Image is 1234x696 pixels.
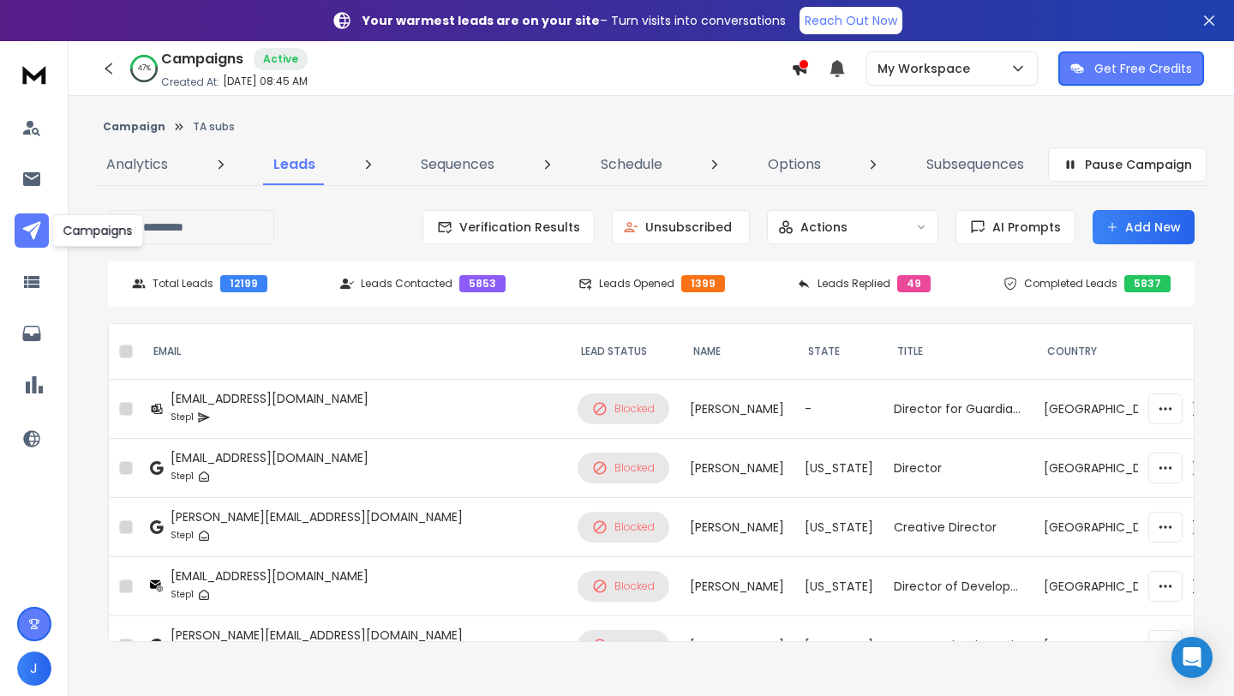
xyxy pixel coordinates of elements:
[680,498,794,557] td: [PERSON_NAME]
[171,468,194,485] p: Step 1
[884,498,1033,557] td: Creative Director
[171,586,194,603] p: Step 1
[680,439,794,498] td: [PERSON_NAME]
[171,527,194,544] p: Step 1
[592,519,655,535] div: Blocked
[171,567,368,585] div: [EMAIL_ADDRESS][DOMAIN_NAME]
[171,508,463,525] div: [PERSON_NAME][EMAIL_ADDRESS][DOMAIN_NAME]
[818,277,890,291] p: Leads Replied
[1124,275,1171,292] div: 5837
[680,616,794,675] td: [PERSON_NAME]
[884,557,1033,616] td: Director of Development
[1033,616,1180,675] td: [GEOGRAPHIC_DATA]
[1058,51,1204,86] button: Get Free Credits
[220,275,267,292] div: 12199
[421,154,494,175] p: Sequences
[884,324,1033,380] th: title
[361,277,452,291] p: Leads Contacted
[106,154,168,175] p: Analytics
[758,144,831,185] a: Options
[794,498,884,557] td: [US_STATE]
[223,75,308,88] p: [DATE] 08:45 AM
[17,651,51,686] button: J
[680,557,794,616] td: [PERSON_NAME]
[1048,147,1207,182] button: Pause Campaign
[153,277,213,291] p: Total Leads
[263,144,326,185] a: Leads
[681,275,725,292] div: 1399
[794,616,884,675] td: [US_STATE]
[273,154,315,175] p: Leads
[1033,324,1180,380] th: Country
[52,214,144,247] div: Campaigns
[171,627,463,644] div: [PERSON_NAME][EMAIL_ADDRESS][DOMAIN_NAME]
[590,144,673,185] a: Schedule
[1033,557,1180,616] td: [GEOGRAPHIC_DATA]
[592,638,655,653] div: Blocked
[410,144,505,185] a: Sequences
[161,49,243,69] h1: Campaigns
[599,277,674,291] p: Leads Opened
[1033,439,1180,498] td: [GEOGRAPHIC_DATA]
[422,210,595,244] button: Verification Results
[161,75,219,89] p: Created At:
[768,154,821,175] p: Options
[601,154,662,175] p: Schedule
[897,275,931,292] div: 49
[567,324,680,380] th: LEAD STATUS
[592,579,655,594] div: Blocked
[362,12,786,29] p: – Turn visits into conversations
[926,154,1024,175] p: Subsequences
[96,144,178,185] a: Analytics
[680,324,794,380] th: NAME
[794,557,884,616] td: [US_STATE]
[1033,498,1180,557] td: [GEOGRAPHIC_DATA]
[1093,210,1195,244] button: Add New
[459,275,506,292] div: 5853
[805,12,897,29] p: Reach Out Now
[800,7,902,34] a: Reach Out Now
[140,324,567,380] th: EMAIL
[985,219,1061,236] span: AI Prompts
[916,144,1034,185] a: Subsequences
[884,616,1033,675] td: Communications Director
[452,219,580,236] span: Verification Results
[680,380,794,439] td: [PERSON_NAME]
[884,380,1033,439] td: Director for Guardianship Services
[955,210,1075,244] button: AI Prompts
[138,63,151,74] p: 47 %
[1094,60,1192,77] p: Get Free Credits
[800,219,848,236] p: Actions
[592,460,655,476] div: Blocked
[1171,637,1213,678] div: Open Intercom Messenger
[645,219,732,236] p: Unsubscribed
[794,380,884,439] td: -
[1033,380,1180,439] td: [GEOGRAPHIC_DATA]
[17,58,51,90] img: logo
[1024,277,1117,291] p: Completed Leads
[171,449,368,466] div: [EMAIL_ADDRESS][DOMAIN_NAME]
[362,12,600,29] strong: Your warmest leads are on your site
[254,48,308,70] div: Active
[884,439,1033,498] td: Director
[794,439,884,498] td: [US_STATE]
[878,60,977,77] p: My Workspace
[193,120,235,134] p: TA subs
[171,390,368,407] div: [EMAIL_ADDRESS][DOMAIN_NAME]
[103,120,165,134] button: Campaign
[794,324,884,380] th: State
[171,409,194,426] p: Step 1
[592,401,655,417] div: Blocked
